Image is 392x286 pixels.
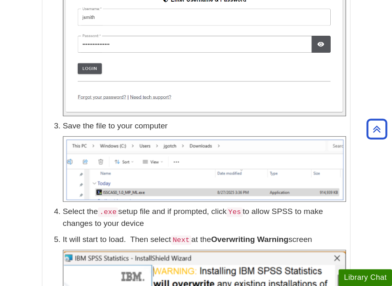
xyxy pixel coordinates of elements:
[211,235,288,244] b: Overwriting Warning
[63,136,346,202] img: 'ISSCASO1.0_MP_ML.exe' is being saved to a folder in the download folder.
[63,234,346,246] p: It will start to load. Then select at the screen
[339,269,392,286] button: Library Chat
[63,206,346,230] p: Select the setup file and if prompted, click to allow SPSS to make changes to your device
[98,207,118,217] code: .exe
[227,207,243,217] code: Yes
[171,235,191,245] code: Next
[364,123,390,135] a: Back to Top
[63,120,346,132] p: Save the file to your computer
